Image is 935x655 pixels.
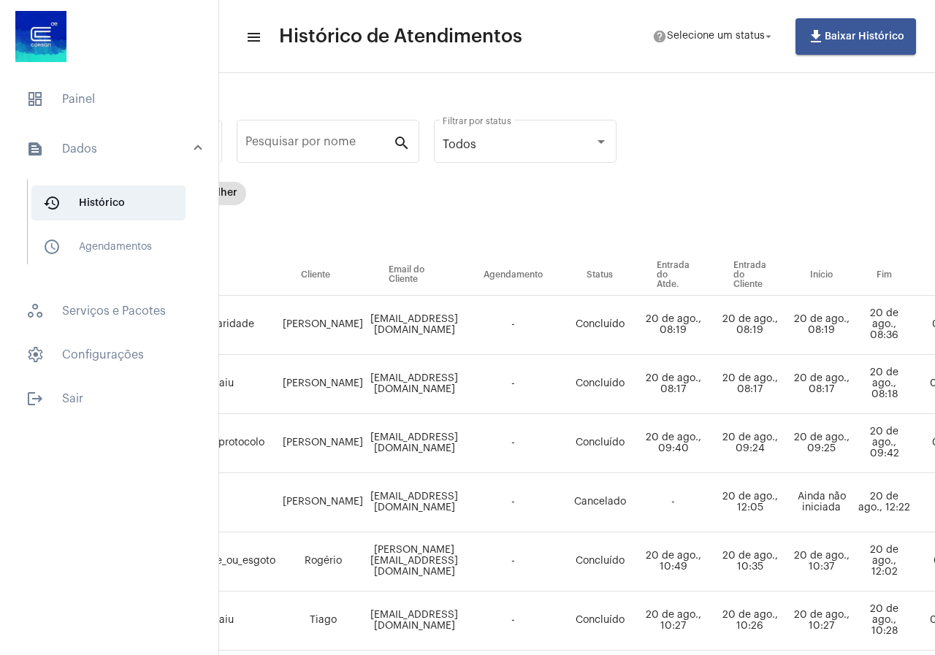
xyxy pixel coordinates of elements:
[279,355,367,414] td: [PERSON_NAME]
[565,255,635,296] th: Status
[12,7,70,66] img: d4669ae0-8c07-2337-4f67-34b0df7f5ae4.jpeg
[711,255,788,296] th: Entrada do Cliente
[855,296,914,355] td: 20 de ago., 08:36
[43,238,61,256] mat-icon: sidenav icon
[635,414,711,473] td: 20 de ago., 09:40
[635,532,711,591] td: 20 de ago., 10:49
[31,229,186,264] span: Agendamentos
[462,296,565,355] td: -
[15,82,204,117] span: Painel
[279,532,367,591] td: Rogério
[367,591,462,651] td: [EMAIL_ADDRESS][DOMAIN_NAME]
[635,591,711,651] td: 20 de ago., 10:27
[565,532,635,591] td: Concluído
[26,302,44,320] span: sidenav icon
[279,296,367,355] td: [PERSON_NAME]
[855,532,914,591] td: 20 de ago., 12:02
[367,473,462,532] td: [EMAIL_ADDRESS][DOMAIN_NAME]
[462,532,565,591] td: -
[711,473,788,532] td: 20 de ago., 12:05
[855,355,914,414] td: 20 de ago., 08:18
[795,18,916,55] button: Baixar Histórico
[15,337,204,372] span: Configurações
[644,22,784,51] button: Selecione um status
[462,255,565,296] th: Agendamento
[565,414,635,473] td: Concluído
[26,390,44,407] mat-icon: sidenav icon
[807,31,904,42] span: Baixar Histórico
[652,29,667,44] mat-icon: help
[367,355,462,414] td: [EMAIL_ADDRESS][DOMAIN_NAME]
[462,591,565,651] td: -
[762,30,775,43] mat-icon: arrow_drop_down
[635,296,711,355] td: 20 de ago., 08:19
[788,355,855,414] td: 20 de ago., 08:17
[565,473,635,532] td: Cancelado
[635,355,711,414] td: 20 de ago., 08:17
[245,138,393,151] input: Pesquisar por nome
[855,255,914,296] th: Fim
[635,473,711,532] td: -
[565,355,635,414] td: Concluído
[855,591,914,651] td: 20 de ago., 10:28
[279,25,522,48] span: Histórico de Atendimentos
[443,139,476,150] span: Todos
[667,31,765,42] span: Selecione um status
[807,28,825,45] mat-icon: file_download
[367,532,462,591] td: [PERSON_NAME][EMAIL_ADDRESS][DOMAIN_NAME]
[565,296,635,355] td: Concluído
[367,296,462,355] td: [EMAIL_ADDRESS][DOMAIN_NAME]
[711,591,788,651] td: 20 de ago., 10:26
[279,591,367,651] td: Tiago
[711,532,788,591] td: 20 de ago., 10:35
[26,91,44,108] span: sidenav icon
[245,28,260,46] mat-icon: sidenav icon
[9,172,218,285] div: sidenav iconDados
[26,140,44,158] mat-icon: sidenav icon
[788,255,855,296] th: Início
[43,194,61,212] mat-icon: sidenav icon
[462,414,565,473] td: -
[711,296,788,355] td: 20 de ago., 08:19
[635,255,711,296] th: Entrada do Atde.
[788,532,855,591] td: 20 de ago., 10:37
[9,126,218,172] mat-expansion-panel-header: sidenav iconDados
[711,355,788,414] td: 20 de ago., 08:17
[15,294,204,329] span: Serviços e Pacotes
[279,255,367,296] th: Cliente
[462,355,565,414] td: -
[788,473,855,532] td: Ainda não iniciada
[279,473,367,532] td: [PERSON_NAME]
[393,134,411,151] mat-icon: search
[367,414,462,473] td: [EMAIL_ADDRESS][DOMAIN_NAME]
[31,185,186,221] span: Histórico
[26,140,195,158] mat-panel-title: Dados
[15,381,204,416] span: Sair
[367,255,462,296] th: Email do Cliente
[711,414,788,473] td: 20 de ago., 09:24
[788,296,855,355] td: 20 de ago., 08:19
[279,414,367,473] td: [PERSON_NAME]
[788,591,855,651] td: 20 de ago., 10:27
[855,414,914,473] td: 20 de ago., 09:42
[26,346,44,364] span: sidenav icon
[788,414,855,473] td: 20 de ago., 09:25
[855,473,914,532] td: 20 de ago., 12:22
[565,591,635,651] td: Concluído
[462,473,565,532] td: -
